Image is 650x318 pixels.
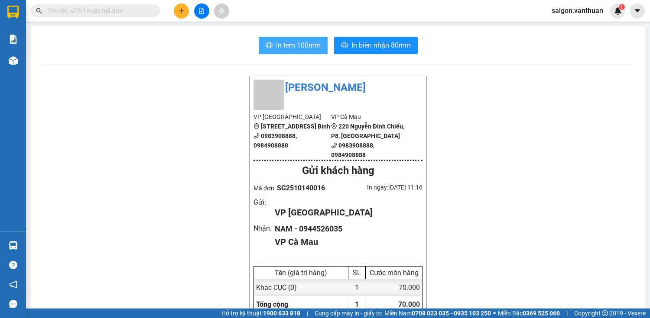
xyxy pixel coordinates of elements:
strong: 0369 525 060 [523,310,560,317]
span: plus [179,8,185,14]
img: warehouse-icon [9,241,18,250]
b: 0983908888, 0984908888 [331,142,374,158]
span: Hỗ trợ kỹ thuật: [221,308,300,318]
b: 220 Nguyễn Đình Chiểu, P8, [GEOGRAPHIC_DATA] [60,48,114,83]
div: Mã đơn: [253,183,338,193]
span: file-add [198,8,205,14]
button: caret-down [630,3,645,19]
span: message [9,300,17,308]
div: VP [GEOGRAPHIC_DATA] [275,206,416,219]
div: SL [351,269,363,277]
span: saigon.vanthuan [545,5,610,16]
span: SG2510140016 [277,184,325,192]
li: [PERSON_NAME] [253,80,422,96]
span: Khác - CỤC (0) [256,283,297,292]
b: [STREET_ADDRESS] Bình [261,123,330,130]
div: 70.000 [366,279,422,296]
span: environment [60,48,66,54]
img: warehouse-icon [9,56,18,65]
div: VP Cà Mau [275,235,416,249]
b: 220 Nguyễn Đình Chiểu, P8, [GEOGRAPHIC_DATA] [331,123,404,139]
img: icon-new-feature [614,7,622,15]
li: VP Cà Mau [60,37,115,46]
span: aim [218,8,224,14]
div: Tên (giá trị hàng) [256,269,346,277]
span: | [566,308,568,318]
span: 1 [620,4,623,10]
button: printerIn tem 100mm [259,37,328,54]
span: Tổng cộng [256,300,288,308]
div: Gửi khách hàng [253,163,422,179]
span: phone [253,133,260,139]
b: 0983908888, 0984908888 [253,132,297,149]
span: In biên nhận 80mm [351,40,411,51]
strong: 1900 633 818 [263,310,300,317]
div: In ngày: [DATE] 11:16 [338,183,422,192]
button: file-add [194,3,209,19]
strong: 0708 023 035 - 0935 103 250 [412,310,491,317]
button: printerIn biên nhận 80mm [334,37,418,54]
li: VP [GEOGRAPHIC_DATA] [4,37,60,65]
span: question-circle [9,261,17,269]
li: [PERSON_NAME] [4,4,126,21]
span: printer [341,42,348,50]
span: | [307,308,308,318]
div: 1 [348,279,366,296]
span: copyright [602,310,608,316]
span: search [36,8,42,14]
span: ⚪️ [493,312,496,315]
li: VP [GEOGRAPHIC_DATA] [253,112,331,122]
button: plus [174,3,189,19]
img: logo-vxr [7,6,19,19]
sup: 1 [619,4,625,10]
img: solution-icon [9,35,18,44]
span: environment [253,123,260,129]
button: aim [214,3,229,19]
span: In tem 100mm [276,40,321,51]
div: NAM - 0944526035 [275,223,416,235]
input: Tìm tên, số ĐT hoặc mã đơn [48,6,150,16]
div: Nhận : [253,223,275,234]
span: Miền Nam [384,308,491,318]
span: 1 [355,300,359,308]
li: VP Cà Mau [331,112,409,122]
span: printer [266,42,273,50]
div: Cước món hàng [368,269,420,277]
span: Miền Bắc [498,308,560,318]
span: phone [331,142,337,148]
span: environment [331,123,337,129]
div: Gửi : [253,197,275,208]
span: Cung cấp máy in - giấy in: [315,308,382,318]
span: 70.000 [398,300,420,308]
span: caret-down [634,7,641,15]
span: notification [9,280,17,289]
